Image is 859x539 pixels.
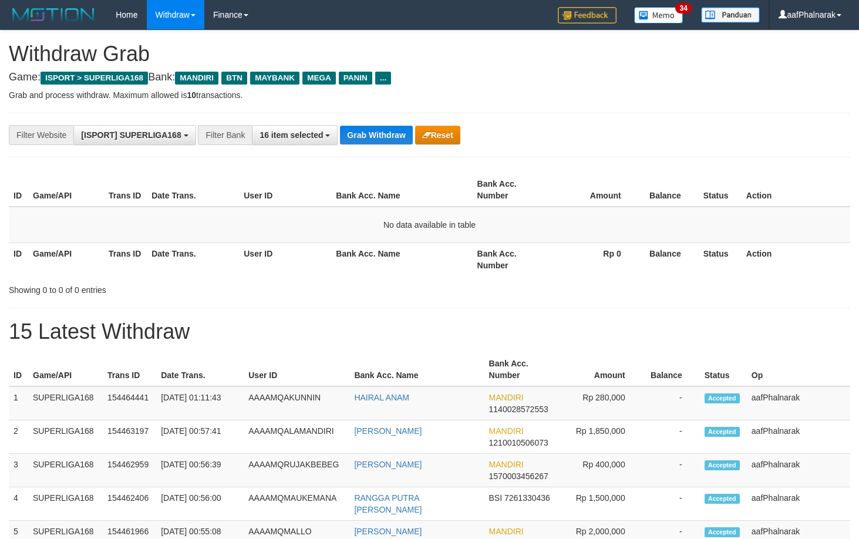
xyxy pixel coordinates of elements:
td: 3 [9,454,28,487]
td: 154463197 [103,420,156,454]
span: 34 [675,3,691,14]
td: 1 [9,386,28,420]
img: Button%20Memo.svg [634,7,683,23]
img: MOTION_logo.png [9,6,98,23]
th: Op [747,353,850,386]
th: Bank Acc. Number [473,173,548,207]
td: [DATE] 01:11:43 [156,386,244,420]
span: BTN [221,72,247,85]
span: Copy 7261330436 to clipboard [504,493,550,503]
th: ID [9,173,28,207]
h4: Game: Bank: [9,72,850,83]
span: ISPORT > SUPERLIGA168 [41,72,148,85]
th: Status [700,353,747,386]
th: Bank Acc. Name [349,353,484,386]
h1: 15 Latest Withdraw [9,320,850,343]
span: MANDIRI [489,460,524,469]
td: 2 [9,420,28,454]
th: Trans ID [104,242,147,276]
td: [DATE] 00:57:41 [156,420,244,454]
th: Balance [643,353,700,386]
th: User ID [244,353,349,386]
td: 4 [9,487,28,521]
th: Amount [548,173,639,207]
a: [PERSON_NAME] [354,527,422,536]
th: Bank Acc. Name [331,173,472,207]
td: 154464441 [103,386,156,420]
span: MANDIRI [175,72,218,85]
th: Trans ID [103,353,156,386]
th: ID [9,242,28,276]
div: Showing 0 to 0 of 0 entries [9,279,349,296]
th: Date Trans. [147,242,239,276]
span: ... [375,72,391,85]
td: Rp 1,850,000 [557,420,643,454]
th: Game/API [28,173,104,207]
td: SUPERLIGA168 [28,454,103,487]
td: SUPERLIGA168 [28,386,103,420]
td: Rp 400,000 [557,454,643,487]
th: Balance [639,242,699,276]
th: Action [742,173,850,207]
td: AAAAMQMAUKEMANA [244,487,349,521]
th: Amount [557,353,643,386]
button: Grab Withdraw [340,126,412,144]
a: [PERSON_NAME] [354,426,422,436]
button: Reset [415,126,460,144]
td: aafPhalnarak [747,454,850,487]
p: Grab and process withdraw. Maximum allowed is transactions. [9,89,850,101]
td: aafPhalnarak [747,420,850,454]
button: 16 item selected [252,125,338,145]
span: Copy 1570003456267 to clipboard [489,471,548,481]
th: Rp 0 [548,242,639,276]
td: AAAAMQRUJAKBEBEG [244,454,349,487]
th: Bank Acc. Number [473,242,548,276]
th: Status [699,173,742,207]
th: Action [742,242,850,276]
th: User ID [239,173,331,207]
span: Accepted [705,494,740,504]
img: panduan.png [701,7,760,23]
th: Bank Acc. Name [331,242,472,276]
td: - [643,487,700,521]
span: PANIN [339,72,372,85]
td: - [643,454,700,487]
th: Bank Acc. Number [484,353,557,386]
span: Accepted [705,393,740,403]
td: Rp 280,000 [557,386,643,420]
span: Accepted [705,460,740,470]
span: MANDIRI [489,527,524,536]
span: Accepted [705,427,740,437]
th: Trans ID [104,173,147,207]
a: HAIRAL ANAM [354,393,409,402]
td: aafPhalnarak [747,487,850,521]
img: Feedback.jpg [558,7,617,23]
span: MANDIRI [489,393,524,402]
span: [ISPORT] SUPERLIGA168 [81,130,181,140]
th: Date Trans. [147,173,239,207]
span: BSI [489,493,503,503]
span: Copy 1210010506073 to clipboard [489,438,548,447]
td: - [643,420,700,454]
td: aafPhalnarak [747,386,850,420]
a: RANGGA PUTRA [PERSON_NAME] [354,493,422,514]
span: MEGA [302,72,336,85]
th: User ID [239,242,331,276]
span: MAYBANK [250,72,299,85]
strong: 10 [187,90,196,100]
td: SUPERLIGA168 [28,487,103,521]
th: Game/API [28,242,104,276]
td: 154462959 [103,454,156,487]
td: - [643,386,700,420]
td: SUPERLIGA168 [28,420,103,454]
span: 16 item selected [260,130,323,140]
th: ID [9,353,28,386]
a: [PERSON_NAME] [354,460,422,469]
span: Accepted [705,527,740,537]
td: AAAAMQAKUNNIN [244,386,349,420]
div: Filter Bank [198,125,252,145]
span: Copy 1140028572553 to clipboard [489,405,548,414]
div: Filter Website [9,125,73,145]
td: AAAAMQALAMANDIRI [244,420,349,454]
td: [DATE] 00:56:39 [156,454,244,487]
